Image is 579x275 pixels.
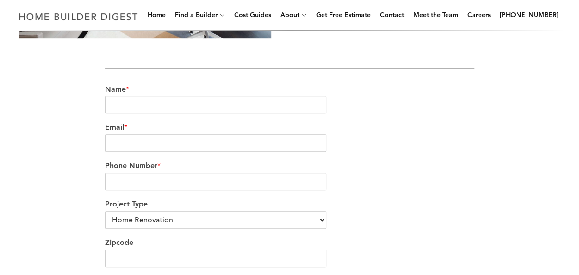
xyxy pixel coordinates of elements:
[105,200,474,209] label: Project Type
[105,161,474,171] label: Phone Number
[105,238,474,248] label: Zipcode
[15,7,142,25] img: Home Builder Digest
[105,85,474,94] label: Name
[105,123,474,132] label: Email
